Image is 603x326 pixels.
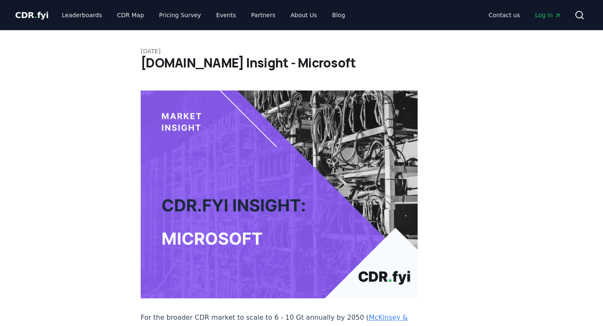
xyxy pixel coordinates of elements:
[528,8,568,23] a: Log in
[15,10,49,20] span: CDR fyi
[111,8,151,23] a: CDR Map
[325,8,352,23] a: Blog
[141,55,462,70] h1: [DOMAIN_NAME] Insight - Microsoft
[55,8,109,23] a: Leaderboards
[34,10,37,20] span: .
[55,8,352,23] nav: Main
[535,11,561,19] span: Log in
[245,8,282,23] a: Partners
[152,8,208,23] a: Pricing Survey
[209,8,242,23] a: Events
[15,9,49,21] a: CDR.fyi
[284,8,324,23] a: About Us
[141,91,418,298] img: blog post image
[141,47,462,55] p: [DATE]
[482,8,527,23] a: Contact us
[482,8,568,23] nav: Main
